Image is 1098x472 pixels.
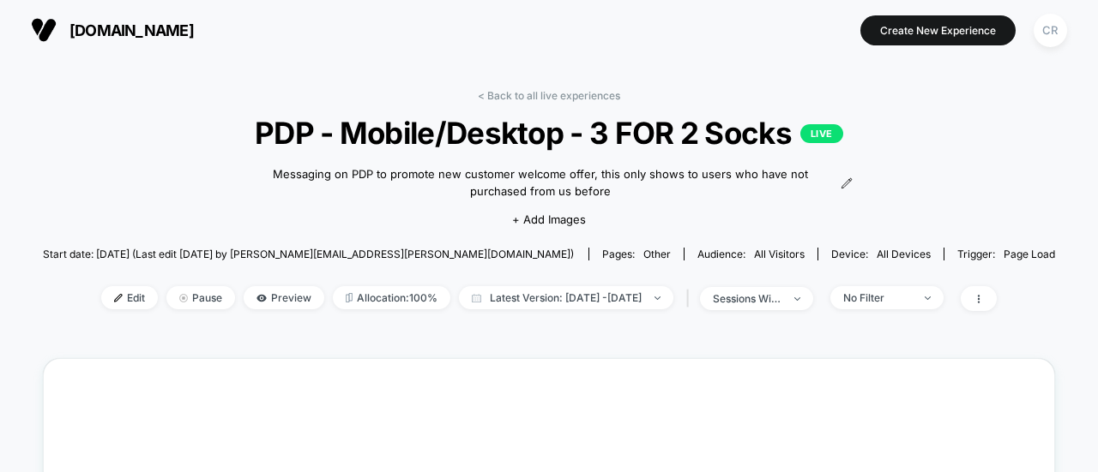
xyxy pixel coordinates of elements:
div: No Filter [843,291,912,304]
button: Create New Experience [860,15,1016,45]
span: [DOMAIN_NAME] [69,21,194,39]
div: CR [1034,14,1067,47]
span: Messaging on PDP to promote new customer welcome offer, this only shows to users who have not pur... [245,166,836,200]
img: calendar [472,294,481,302]
span: All Visitors [754,248,805,260]
span: Start date: [DATE] (Last edit [DATE] by [PERSON_NAME][EMAIL_ADDRESS][PERSON_NAME][DOMAIN_NAME]) [43,248,574,260]
button: CR [1029,13,1072,48]
span: Page Load [1004,248,1055,260]
div: Audience: [697,248,805,260]
span: Allocation: 100% [333,286,450,309]
img: edit [114,294,123,302]
img: end [655,296,661,300]
a: < Back to all live experiences [478,89,620,102]
span: + Add Images [512,212,586,226]
span: all devices [877,248,931,260]
span: | [682,286,700,311]
div: Pages: [602,248,671,260]
button: [DOMAIN_NAME] [26,16,199,44]
img: end [794,297,800,301]
span: other [643,248,671,260]
img: end [179,294,188,302]
img: end [925,296,931,300]
p: LIVE [800,124,843,143]
div: Trigger: [957,248,1055,260]
span: Latest Version: [DATE] - [DATE] [459,286,673,309]
span: Preview [244,286,324,309]
div: sessions with impression [713,292,781,305]
span: Edit [101,286,158,309]
span: Pause [166,286,235,309]
span: Device: [817,248,944,260]
span: PDP - Mobile/Desktop - 3 FOR 2 Socks [94,115,1004,151]
img: rebalance [346,293,353,302]
img: Visually logo [31,17,57,43]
